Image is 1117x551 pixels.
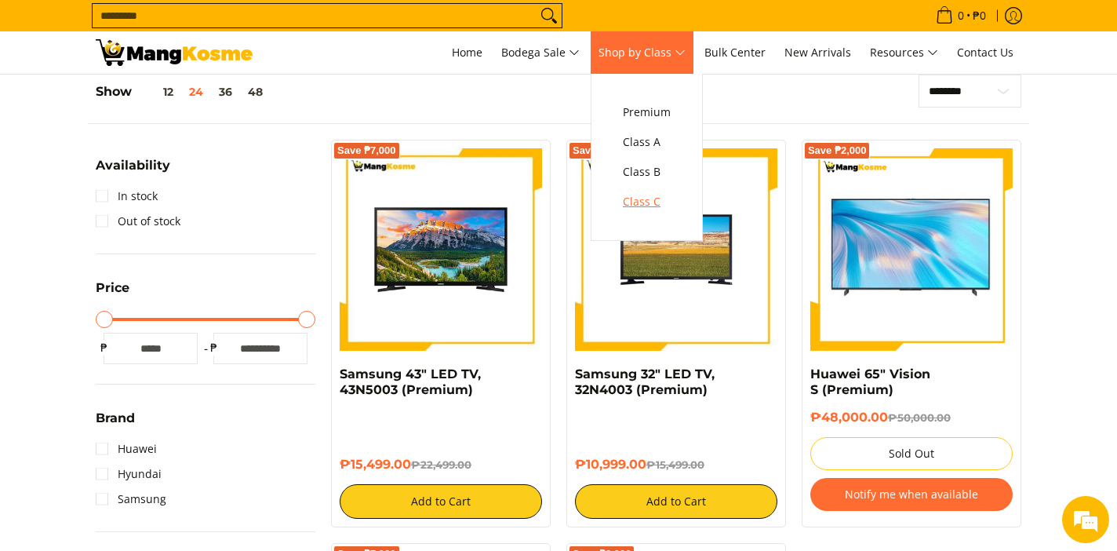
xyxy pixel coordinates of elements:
a: Hyundai [96,462,162,487]
a: Premium [615,97,679,127]
img: samsung-43-inch-led-tv-full-view- mang-kosme [340,148,542,351]
a: Bodega Sale [493,31,588,74]
button: Notify me when available [810,478,1013,511]
button: 24 [181,86,211,98]
summary: Open [96,412,135,436]
span: Home [452,45,482,60]
span: Save ₱7,000 [337,146,396,155]
a: Resources [862,31,946,74]
h6: ₱48,000.00 [810,410,1013,425]
span: New Arrivals [784,45,851,60]
span: Class B [623,162,671,182]
a: Bulk Center [697,31,773,74]
span: Resources [870,43,938,63]
span: Class A [623,133,671,152]
img: samsung-32-inch-led-tv-full-view-mang-kosme [575,148,777,351]
h6: ₱10,999.00 [575,457,777,473]
span: ₱ [96,340,111,356]
a: Class B [615,157,679,187]
del: ₱22,499.00 [411,458,471,471]
span: ₱0 [970,10,988,21]
button: 12 [132,86,181,98]
img: huawei-s-65-inch-4k-lcd-display-tv-full-view-mang-kosme [810,156,1013,341]
a: Out of stock [96,209,180,234]
nav: Breadcrumbs [532,81,765,116]
span: Bodega Sale [501,43,580,63]
summary: Open [96,159,170,184]
a: Shop by Class [591,31,693,74]
a: In stock [96,184,158,209]
button: 36 [211,86,240,98]
img: TVs - Premium Television Brands l Mang Kosme [96,39,253,66]
span: ₱ [206,340,221,356]
span: Price [96,282,129,294]
span: • [931,7,991,24]
span: Save ₱4,500 [573,146,631,155]
del: ₱15,499.00 [646,458,704,471]
a: Samsung [96,487,166,512]
span: Bulk Center [704,45,766,60]
a: New Arrivals [777,31,859,74]
div: Minimize live chat window [257,8,295,46]
button: Add to Cart [575,484,777,519]
span: Class C [623,192,671,212]
a: Samsung 32" LED TV, 32N4003 (Premium) [575,367,715,397]
button: 48 [240,86,271,98]
span: Save ₱2,000 [808,146,867,155]
div: Chat with us now [82,88,264,108]
summary: Open [96,282,129,306]
h5: Show [96,84,271,100]
h6: ₱15,499.00 [340,457,542,473]
del: ₱50,000.00 [888,411,951,424]
textarea: Type your message and hit 'Enter' [8,377,299,432]
button: Add to Cart [340,484,542,519]
button: Sold Out [810,437,1013,470]
a: Huawei 65" Vision S (Premium) [810,367,930,397]
a: Samsung 43" LED TV, 43N5003 (Premium) [340,367,481,397]
span: We're online! [91,172,216,330]
span: Brand [96,412,135,425]
nav: Main Menu [268,31,1021,74]
span: Premium [623,103,671,122]
a: Contact Us [949,31,1021,74]
span: Shop by Class [599,43,686,63]
span: 0 [955,10,966,21]
a: Class C [615,187,679,217]
span: Contact Us [957,45,1013,60]
a: Class A [615,127,679,157]
span: Availability [96,159,170,172]
a: Huawei [96,436,157,462]
button: Search [537,4,562,27]
a: Home [444,31,490,74]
